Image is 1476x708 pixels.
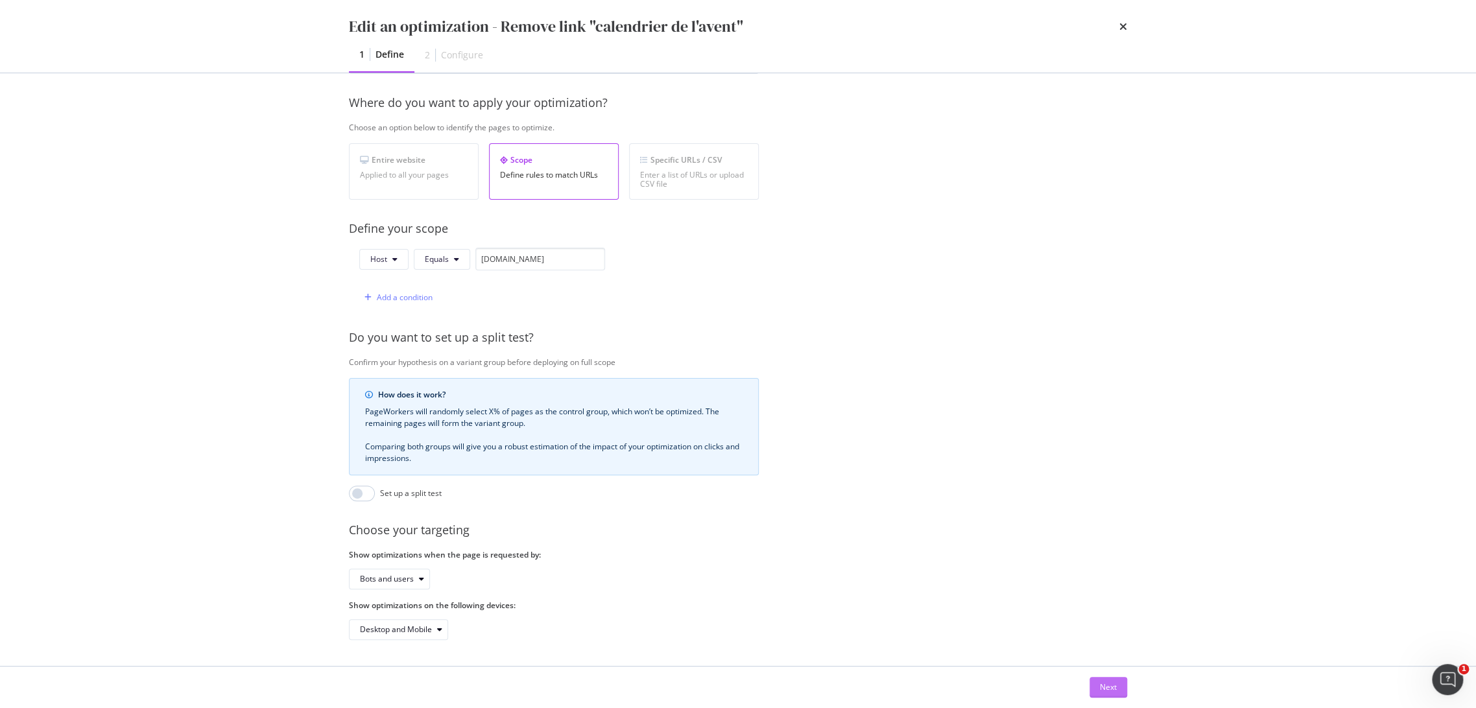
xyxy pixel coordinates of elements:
[349,569,430,589] button: Bots and users
[359,48,364,61] div: 1
[425,254,449,265] span: Equals
[375,48,404,61] div: Define
[360,171,468,180] div: Applied to all your pages
[377,292,433,303] div: Add a condition
[365,406,743,464] div: PageWorkers will randomly select X% of pages as the control group, which won’t be optimized. The ...
[349,220,1191,237] div: Define your scope
[349,619,448,640] button: Desktop and Mobile
[1100,681,1117,692] div: Next
[349,16,743,38] div: Edit an optimization - Remove link "calendrier de l'avent"
[360,626,432,633] div: Desktop and Mobile
[500,171,608,180] div: Define rules to match URLs
[1432,664,1463,695] iframe: Intercom live chat
[378,389,743,401] div: How does it work?
[359,249,409,270] button: Host
[500,154,608,165] div: Scope
[360,575,414,583] div: Bots and users
[349,122,1191,133] div: Choose an option below to identify the pages to optimize.
[1458,664,1469,674] span: 1
[349,329,1191,346] div: Do you want to set up a split test?
[349,95,1191,112] div: Where do you want to apply your optimization?
[349,378,759,475] div: info banner
[349,549,759,560] label: Show optimizations when the page is requested by:
[380,488,442,499] div: Set up a split test
[425,49,430,62] div: 2
[360,154,468,165] div: Entire website
[1119,16,1127,38] div: times
[349,522,1191,539] div: Choose your targeting
[1089,677,1127,698] button: Next
[349,600,759,611] label: Show optimizations on the following devices:
[370,254,387,265] span: Host
[640,154,748,165] div: Specific URLs / CSV
[414,249,470,270] button: Equals
[441,49,483,62] div: Configure
[349,357,1191,368] div: Confirm your hypothesis on a variant group before deploying on full scope
[640,171,748,189] div: Enter a list of URLs or upload CSV file
[359,287,433,308] button: Add a condition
